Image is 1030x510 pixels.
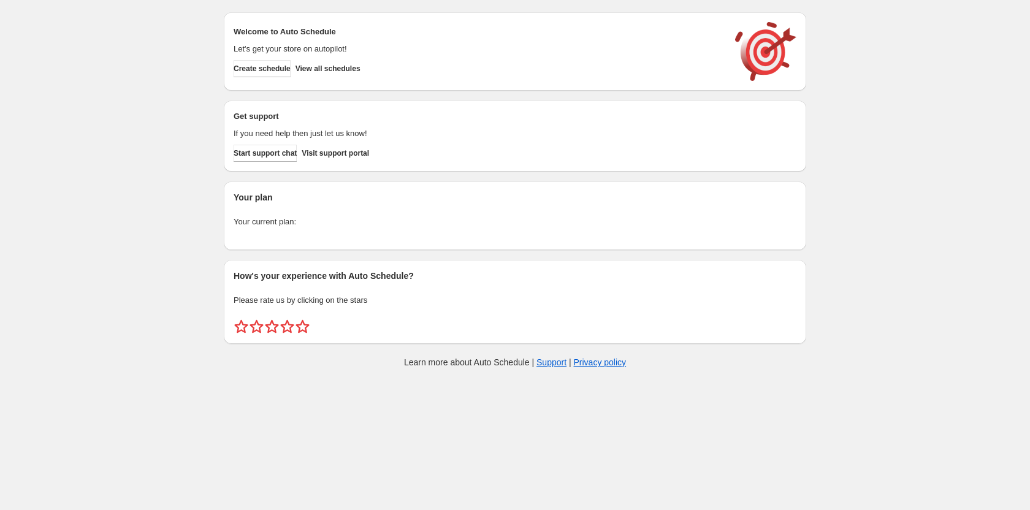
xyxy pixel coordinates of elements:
[234,191,796,204] h2: Your plan
[234,26,723,38] h2: Welcome to Auto Schedule
[234,148,297,158] span: Start support chat
[234,110,723,123] h2: Get support
[234,60,291,77] button: Create schedule
[296,64,360,74] span: View all schedules
[234,64,291,74] span: Create schedule
[234,145,297,162] a: Start support chat
[404,356,626,368] p: Learn more about Auto Schedule | |
[234,216,796,228] p: Your current plan:
[234,43,723,55] p: Let's get your store on autopilot!
[302,148,369,158] span: Visit support portal
[574,357,627,367] a: Privacy policy
[234,128,723,140] p: If you need help then just let us know!
[296,60,360,77] button: View all schedules
[302,145,369,162] a: Visit support portal
[234,294,796,306] p: Please rate us by clicking on the stars
[234,270,796,282] h2: How's your experience with Auto Schedule?
[536,357,566,367] a: Support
